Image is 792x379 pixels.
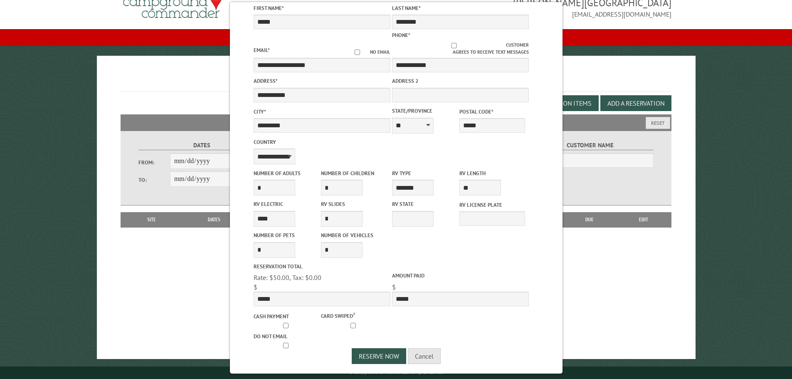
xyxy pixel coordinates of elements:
label: Number of Children [321,169,387,177]
label: RV Length [459,169,525,177]
label: No email [345,49,390,56]
label: Number of Pets [254,231,319,239]
button: Cancel [408,348,441,364]
label: Cash payment [254,312,319,320]
th: Due [563,212,616,227]
label: State/Province [392,107,458,115]
th: Edit [616,212,672,227]
label: City [254,108,390,116]
label: Postal Code [459,108,525,116]
label: Customer Name [527,141,654,150]
label: Reservation Total [254,263,390,270]
label: RV License Plate [459,201,525,209]
label: Customer agrees to receive text messages [392,42,529,56]
label: Phone [392,32,410,39]
h2: Filters [121,114,672,130]
label: RV State [392,200,458,208]
label: Dates [138,141,265,150]
button: Edit Add-on Items [527,95,599,111]
label: Country [254,138,390,146]
label: Amount paid [392,272,529,280]
button: Reset [646,117,670,129]
span: $ [254,283,257,291]
th: Site [125,212,179,227]
label: RV Electric [254,200,319,208]
small: © Campground Commander LLC. All rights reserved. [349,370,443,375]
label: RV Slides [321,200,387,208]
label: Last Name [392,4,529,12]
label: First Name [254,4,390,12]
label: Card swiped [321,311,387,320]
a: ? [353,311,355,317]
label: To: [138,176,170,184]
span: Rate: $50.00, Tax: $0.00 [254,273,321,282]
label: Address 2 [392,77,529,85]
button: Add a Reservation [600,95,671,111]
label: Email [254,47,270,54]
button: Reserve Now [352,348,406,364]
label: RV Type [392,169,458,177]
label: From: [138,159,170,166]
label: Number of Adults [254,169,319,177]
label: Address [254,77,390,85]
th: Dates [179,212,250,227]
h1: Reservations [121,69,672,92]
label: Do not email [254,332,319,340]
input: No email [345,50,370,55]
input: Customer agrees to receive text messages [402,43,506,48]
span: $ [392,283,396,291]
label: Number of Vehicles [321,231,387,239]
